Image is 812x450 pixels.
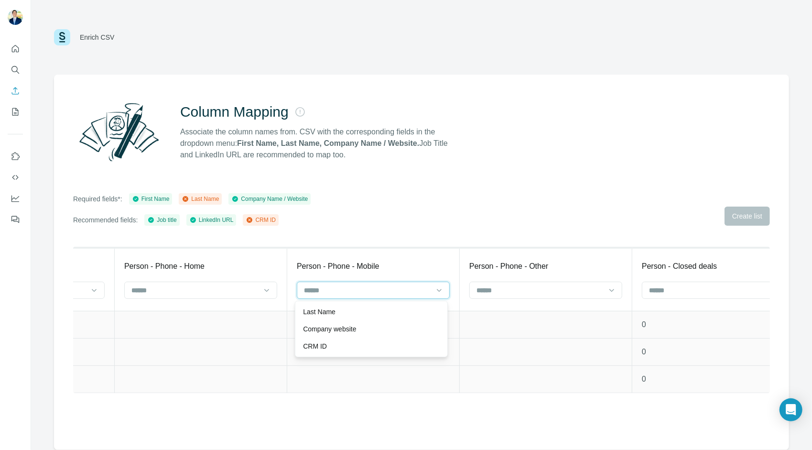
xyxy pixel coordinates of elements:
[189,216,234,224] div: LinkedIn URL
[642,261,717,272] p: Person - Closed deals
[73,215,138,225] p: Recommended fields:
[237,139,419,147] strong: First Name, Last Name, Company Name / Website.
[469,261,548,272] p: Person - Phone - Other
[231,195,308,203] div: Company Name / Website
[642,319,795,330] p: 0
[54,29,70,45] img: Surfe Logo
[8,103,23,121] button: My lists
[8,169,23,186] button: Use Surfe API
[182,195,219,203] div: Last Name
[180,103,289,121] h2: Column Mapping
[180,126,456,161] p: Associate the column names from. CSV with the corresponding fields in the dropdown menu: Job Titl...
[8,211,23,228] button: Feedback
[73,98,165,166] img: Surfe Illustration - Column Mapping
[303,341,327,351] p: CRM ID
[8,82,23,99] button: Enrich CSV
[8,10,23,25] img: Avatar
[780,398,802,421] div: Open Intercom Messenger
[8,148,23,165] button: Use Surfe on LinkedIn
[147,216,176,224] div: Job title
[8,40,23,57] button: Quick start
[303,307,336,317] p: Last Name
[124,261,205,272] p: Person - Phone - Home
[303,324,356,334] p: Company website
[73,194,122,204] p: Required fields*:
[642,373,795,385] p: 0
[8,190,23,207] button: Dashboard
[642,346,795,358] p: 0
[80,33,114,42] div: Enrich CSV
[8,61,23,78] button: Search
[297,261,379,272] p: Person - Phone - Mobile
[132,195,170,203] div: First Name
[246,216,276,224] div: CRM ID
